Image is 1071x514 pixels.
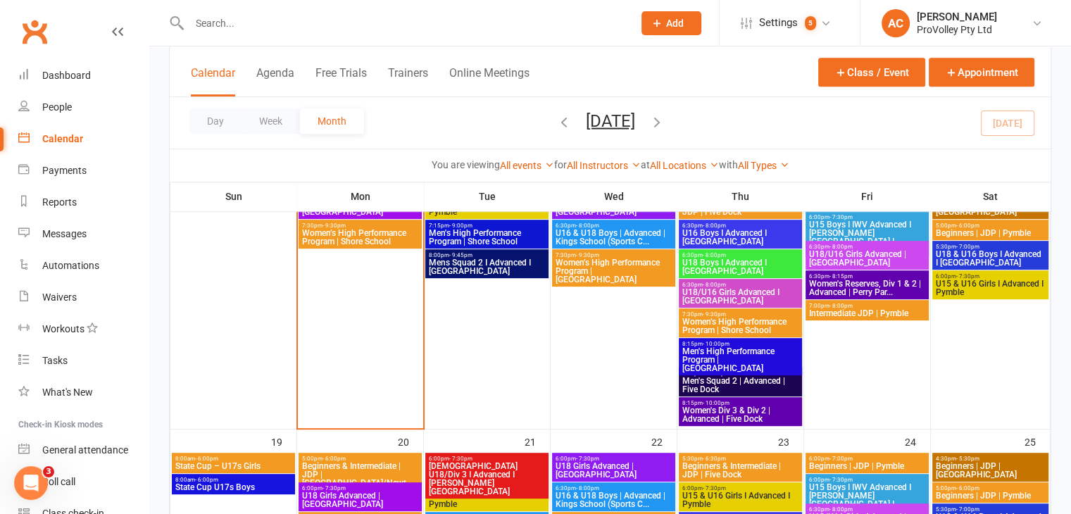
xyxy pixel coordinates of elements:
span: U15 & U16 Girls I Advanced I Pymble [935,280,1046,296]
span: 6:30pm [555,485,672,491]
span: - 8:00pm [703,252,726,258]
span: 6:00pm [555,456,672,462]
div: Automations [42,260,99,271]
span: U16 & U18 Boys | Advanced | Kings School (Sports C... [555,491,672,508]
span: U16 & U18 Boys | Advanced | Kings School (Sports C... [555,229,672,246]
span: Settings [759,7,798,39]
span: 5:30pm [682,456,799,462]
div: [PERSON_NAME] [917,11,997,23]
th: Sat [931,182,1051,211]
span: 6:00pm [682,485,799,491]
span: 8:15pm [682,400,799,406]
span: - 6:30pm [703,456,726,462]
span: - 6:00pm [956,485,979,491]
span: - 8:00pm [829,303,853,309]
span: Women's Div 3 & Div 2 | Advanced | Five Dock [682,406,799,423]
span: 7:15pm [428,222,546,229]
span: - 10:00pm [703,400,729,406]
span: 6:30pm [808,273,926,280]
div: 23 [778,430,803,453]
a: Automations [18,250,149,282]
span: - 7:00pm [956,244,979,250]
th: Sun [170,182,297,211]
div: People [42,101,72,113]
a: Payments [18,155,149,187]
span: 6:00pm [808,477,926,483]
a: Reports [18,187,149,218]
th: Mon [297,182,424,211]
span: 4:30pm [935,456,1046,462]
span: Mens Squad 2 I Advanced I [GEOGRAPHIC_DATA] [428,258,546,275]
a: Dashboard [18,60,149,92]
button: Day [189,108,242,134]
strong: with [719,159,738,170]
span: Women’s High Performance Program | [GEOGRAPHIC_DATA] [555,258,672,284]
span: 8:00am [175,477,292,483]
button: Trainers [388,66,428,96]
strong: for [554,159,567,170]
span: - 7:30pm [956,273,979,280]
span: 6:00pm [935,273,1046,280]
span: U16 Boys I Advanced I [GEOGRAPHIC_DATA] [682,229,799,246]
span: 7:30pm [682,311,799,318]
span: - 8:15pm [829,273,853,280]
div: Reports [42,196,77,208]
span: - 5:30pm [956,456,979,462]
a: Messages [18,218,149,250]
a: Waivers [18,282,149,313]
a: All Locations [650,160,719,171]
a: General attendance kiosk mode [18,434,149,466]
span: Women’s High Performance Program | Shore School [301,229,419,246]
div: Calendar [42,133,83,144]
span: Men's Squad 2 | Advanced | Five Dock [682,377,799,394]
span: - 6:00pm [322,456,346,462]
th: Thu [677,182,804,211]
span: U18 Girls Advanced | [GEOGRAPHIC_DATA] [555,462,672,479]
span: 8:15pm [682,341,799,347]
span: U18 Girls Advanced | [GEOGRAPHIC_DATA] [301,491,419,508]
div: Roll call [42,476,75,487]
span: U18 Girls Advanced | [GEOGRAPHIC_DATA] [301,199,419,216]
a: Clubworx [17,14,52,49]
span: 5:30pm [935,506,1046,513]
span: U18 Boys I Advanced I [GEOGRAPHIC_DATA] [682,258,799,275]
th: Tue [424,182,551,211]
button: Agenda [256,66,294,96]
div: General attendance [42,444,128,456]
span: 8:00pm [428,252,546,258]
span: - 6:00pm [956,222,979,229]
span: - 7:30pm [703,485,726,491]
a: Tasks [18,345,149,377]
span: - 7:30pm [449,456,472,462]
span: - 7:30pm [576,456,599,462]
span: State Cup – U17s Girls [175,462,292,470]
span: Beginners | JDP | Pymble [935,229,1046,237]
a: All Types [738,160,789,171]
span: U18 & U16 Boys I Advanced I [GEOGRAPHIC_DATA] [935,250,1046,267]
div: 19 [271,430,296,453]
span: 5 [805,16,816,30]
span: 5:00pm [301,456,419,462]
a: All Instructors [567,160,641,171]
strong: at [641,159,650,170]
div: AC [882,9,910,37]
span: - 8:00pm [829,506,853,513]
div: Payments [42,165,87,176]
span: 7:30pm [555,252,672,258]
button: [DATE] [586,111,635,130]
button: Week [242,108,300,134]
span: Beginners | JDP | [GEOGRAPHIC_DATA] [935,462,1046,479]
span: Add [666,18,684,29]
div: 22 [651,430,677,453]
span: - 9:00pm [449,222,472,229]
button: Month [300,108,364,134]
a: All events [500,160,554,171]
a: Calendar [18,123,149,155]
span: 6:00pm [301,485,419,491]
span: - 9:30pm [703,311,726,318]
span: Beginners & Intermediate | JDP | Five Dock [682,199,799,216]
button: Class / Event [818,58,925,87]
span: - 8:00pm [703,222,726,229]
span: 6:30pm [682,252,799,258]
span: Women's Reserves, Div 1 & 2 | Advanced | Perry Par... [808,280,926,296]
